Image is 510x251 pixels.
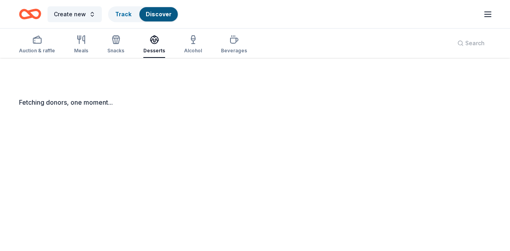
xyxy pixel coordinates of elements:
div: Fetching donors, one moment... [19,98,491,107]
button: Snacks [107,32,124,58]
a: Track [115,11,131,17]
button: Create new [48,6,102,22]
button: Auction & raffle [19,32,55,58]
button: Beverages [221,32,247,58]
div: Meals [74,48,88,54]
a: Discover [146,11,171,17]
div: Auction & raffle [19,48,55,54]
div: Beverages [221,48,247,54]
div: Alcohol [184,48,202,54]
button: Meals [74,32,88,58]
div: Desserts [143,48,165,54]
button: Desserts [143,32,165,58]
a: Home [19,5,41,23]
span: Create new [54,10,86,19]
div: Snacks [107,48,124,54]
button: Alcohol [184,32,202,58]
button: TrackDiscover [108,6,179,22]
